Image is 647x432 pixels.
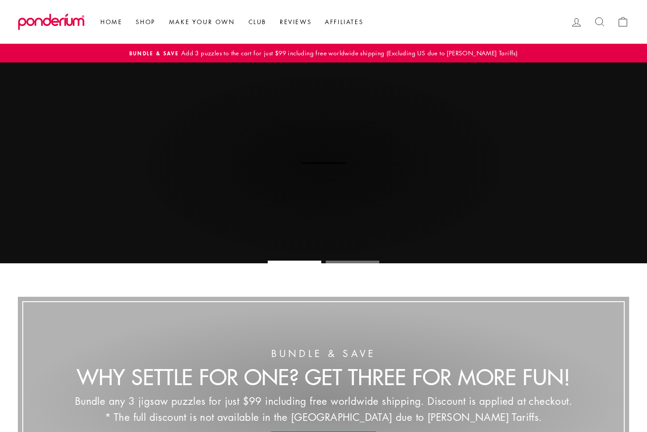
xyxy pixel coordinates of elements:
a: Club [242,14,273,30]
span: Add 3 puzzles to the cart for just $99 including free worldwide shipping (Excluding US due to [PE... [179,48,518,57]
li: Page dot 1 [268,261,321,263]
a: Shop [129,14,162,30]
a: Reviews [273,14,318,30]
a: Home [94,14,129,30]
div: Why Settle for One? Get Three for More Fun! [75,365,572,388]
a: Make Your Own [162,14,242,30]
a: Bundle & SaveAdd 3 puzzles to the cart for just $99 including free worldwide shipping (Excluding ... [20,48,627,58]
div: Bundle any 3 jigsaw puzzles for just $99 including free worldwide shipping. Discount is applied a... [75,393,572,425]
div: Bundle & Save [75,348,572,359]
img: Ponderium [18,13,85,30]
a: Affiliates [318,14,370,30]
ul: Primary [89,14,370,30]
li: Page dot 2 [326,261,379,263]
span: Bundle & Save [129,49,179,57]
